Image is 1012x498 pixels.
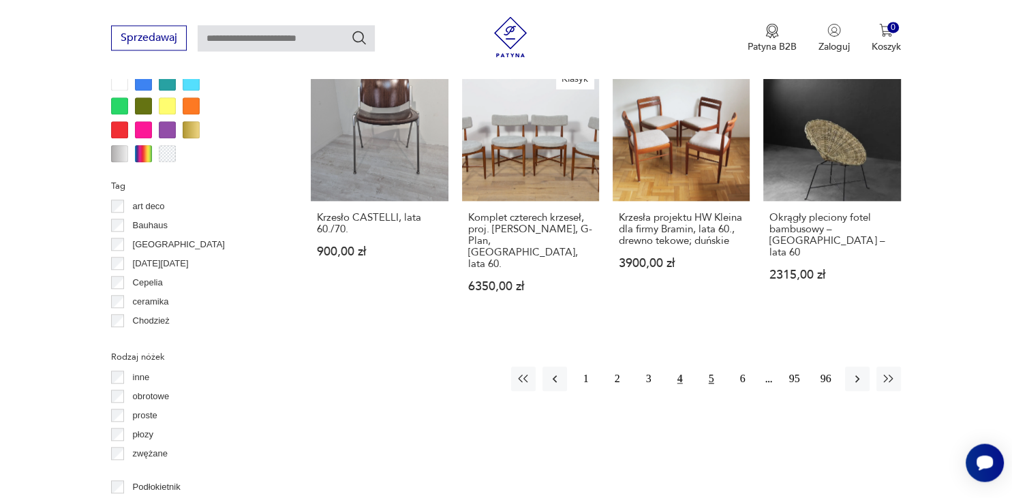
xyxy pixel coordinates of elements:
[887,22,899,33] div: 0
[699,367,724,391] button: 5
[668,367,692,391] button: 4
[133,408,157,423] p: proste
[769,212,894,258] h3: Okrągły pleciony fotel bambusowy – [GEOGRAPHIC_DATA] – lata 60
[133,480,181,495] p: Podłokietnik
[133,313,170,328] p: Chodzież
[133,237,225,252] p: [GEOGRAPHIC_DATA]
[748,23,797,53] a: Ikona medaluPatyna B2B
[619,212,743,247] h3: Krzesła projektu HW Kleina dla firmy Bramin, lata 60., drewno tekowe; duńskie
[351,29,367,46] button: Szukaj
[814,367,838,391] button: 96
[872,40,901,53] p: Koszyk
[763,64,900,319] a: Okrągły pleciony fotel bambusowy – Niemcy – lata 60Okrągły pleciony fotel bambusowy – [GEOGRAPHIC...
[133,446,168,461] p: zwężane
[311,64,448,319] a: Krzesło CASTELLI, lata 60./70.Krzesło CASTELLI, lata 60./70.900,00 zł
[782,367,807,391] button: 95
[133,427,153,442] p: płozy
[133,275,163,290] p: Cepelia
[111,25,187,50] button: Sprzedawaj
[468,281,593,292] p: 6350,00 zł
[748,40,797,53] p: Patyna B2B
[574,367,598,391] button: 1
[637,367,661,391] button: 3
[111,34,187,44] a: Sprzedawaj
[872,23,901,53] button: 0Koszyk
[133,332,167,347] p: Ćmielów
[748,23,797,53] button: Patyna B2B
[818,40,850,53] p: Zaloguj
[765,23,779,38] img: Ikona medalu
[133,256,189,271] p: [DATE][DATE]
[317,246,442,258] p: 900,00 zł
[133,389,169,404] p: obrotowe
[468,212,593,270] h3: Komplet czterech krzeseł, proj. [PERSON_NAME], G-Plan, [GEOGRAPHIC_DATA], lata 60.
[818,23,850,53] button: Zaloguj
[133,370,150,385] p: inne
[317,212,442,235] h3: Krzesło CASTELLI, lata 60./70.
[613,64,750,319] a: Krzesła projektu HW Kleina dla firmy Bramin, lata 60., drewno tekowe; duńskieKrzesła projektu HW ...
[133,218,168,233] p: Bauhaus
[111,178,278,193] p: Tag
[769,269,894,281] p: 2315,00 zł
[133,294,169,309] p: ceramika
[462,64,599,319] a: KlasykKomplet czterech krzeseł, proj. I. Kofod-Larsen, G-Plan, Wielka Brytania, lata 60.Komplet c...
[111,349,278,364] p: Rodzaj nóżek
[619,258,743,269] p: 3900,00 zł
[827,23,841,37] img: Ikonka użytkownika
[605,367,630,391] button: 2
[966,443,1004,482] iframe: Smartsupp widget button
[133,199,165,214] p: art deco
[879,23,893,37] img: Ikona koszyka
[731,367,755,391] button: 6
[490,16,531,57] img: Patyna - sklep z meblami i dekoracjami vintage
